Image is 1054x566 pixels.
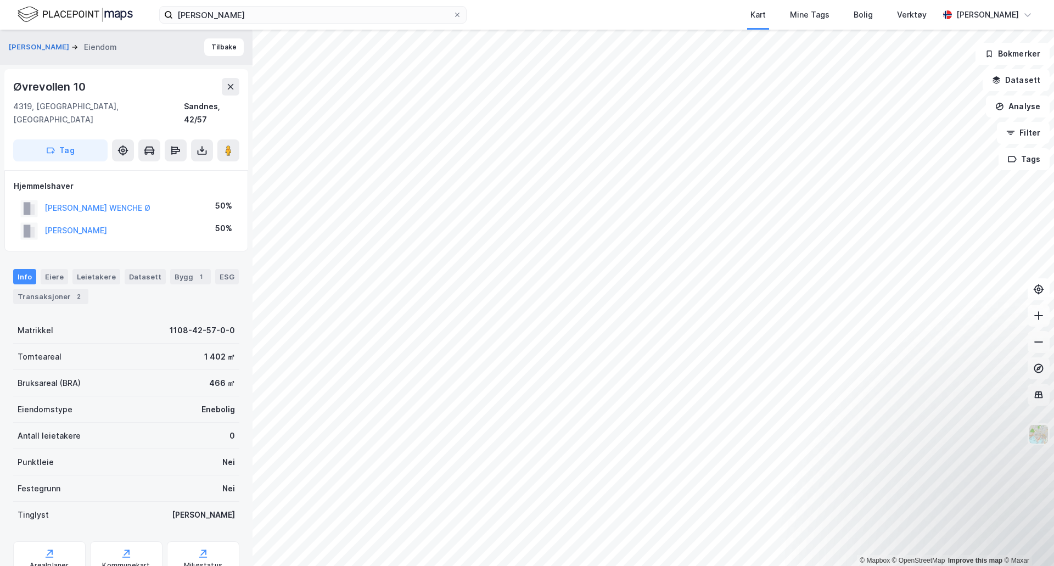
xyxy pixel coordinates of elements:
[84,41,117,54] div: Eiendom
[790,8,829,21] div: Mine Tags
[173,7,453,23] input: Søk på adresse, matrikkel, gårdeiere, leietakere eller personer
[195,271,206,282] div: 1
[18,482,60,495] div: Festegrunn
[222,482,235,495] div: Nei
[999,148,1050,170] button: Tags
[13,78,87,96] div: Øvrevollen 10
[204,38,244,56] button: Tilbake
[72,269,120,284] div: Leietakere
[125,269,166,284] div: Datasett
[204,350,235,363] div: 1 402 ㎡
[854,8,873,21] div: Bolig
[18,403,72,416] div: Eiendomstype
[997,122,1050,144] button: Filter
[172,508,235,522] div: [PERSON_NAME]
[201,403,235,416] div: Enebolig
[215,222,232,235] div: 50%
[13,139,108,161] button: Tag
[184,100,239,126] div: Sandnes, 42/57
[897,8,927,21] div: Verktøy
[892,557,945,564] a: OpenStreetMap
[13,269,36,284] div: Info
[975,43,1050,65] button: Bokmerker
[170,269,211,284] div: Bygg
[18,5,133,24] img: logo.f888ab2527a4732fd821a326f86c7f29.svg
[18,324,53,337] div: Matrikkel
[956,8,1019,21] div: [PERSON_NAME]
[18,350,61,363] div: Tomteareal
[229,429,235,442] div: 0
[215,199,232,212] div: 50%
[1028,424,1049,445] img: Z
[986,96,1050,117] button: Analyse
[18,377,81,390] div: Bruksareal (BRA)
[14,180,239,193] div: Hjemmelshaver
[222,456,235,469] div: Nei
[209,377,235,390] div: 466 ㎡
[18,429,81,442] div: Antall leietakere
[13,100,184,126] div: 4319, [GEOGRAPHIC_DATA], [GEOGRAPHIC_DATA]
[983,69,1050,91] button: Datasett
[13,289,88,304] div: Transaksjoner
[215,269,239,284] div: ESG
[18,508,49,522] div: Tinglyst
[18,456,54,469] div: Punktleie
[750,8,766,21] div: Kart
[73,291,84,302] div: 2
[9,42,71,53] button: [PERSON_NAME]
[948,557,1002,564] a: Improve this map
[860,557,890,564] a: Mapbox
[170,324,235,337] div: 1108-42-57-0-0
[41,269,68,284] div: Eiere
